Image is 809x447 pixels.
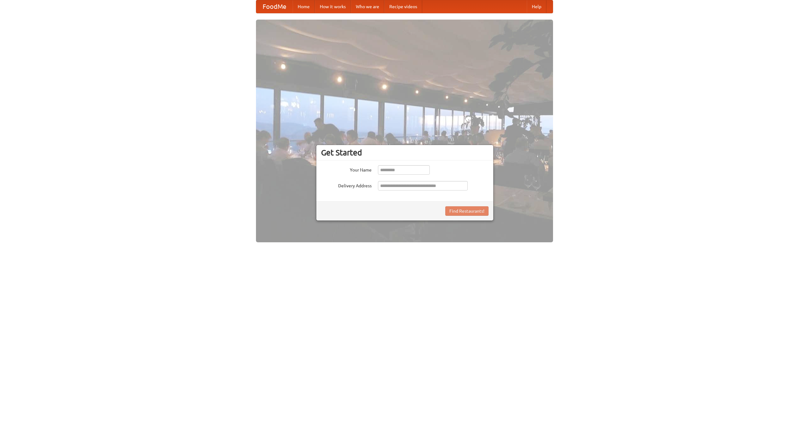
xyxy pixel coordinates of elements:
a: Help [527,0,546,13]
a: How it works [315,0,351,13]
a: Who we are [351,0,384,13]
a: Home [293,0,315,13]
a: Recipe videos [384,0,422,13]
button: Find Restaurants! [445,206,489,216]
h3: Get Started [321,148,489,157]
a: FoodMe [256,0,293,13]
label: Delivery Address [321,181,372,189]
label: Your Name [321,165,372,173]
